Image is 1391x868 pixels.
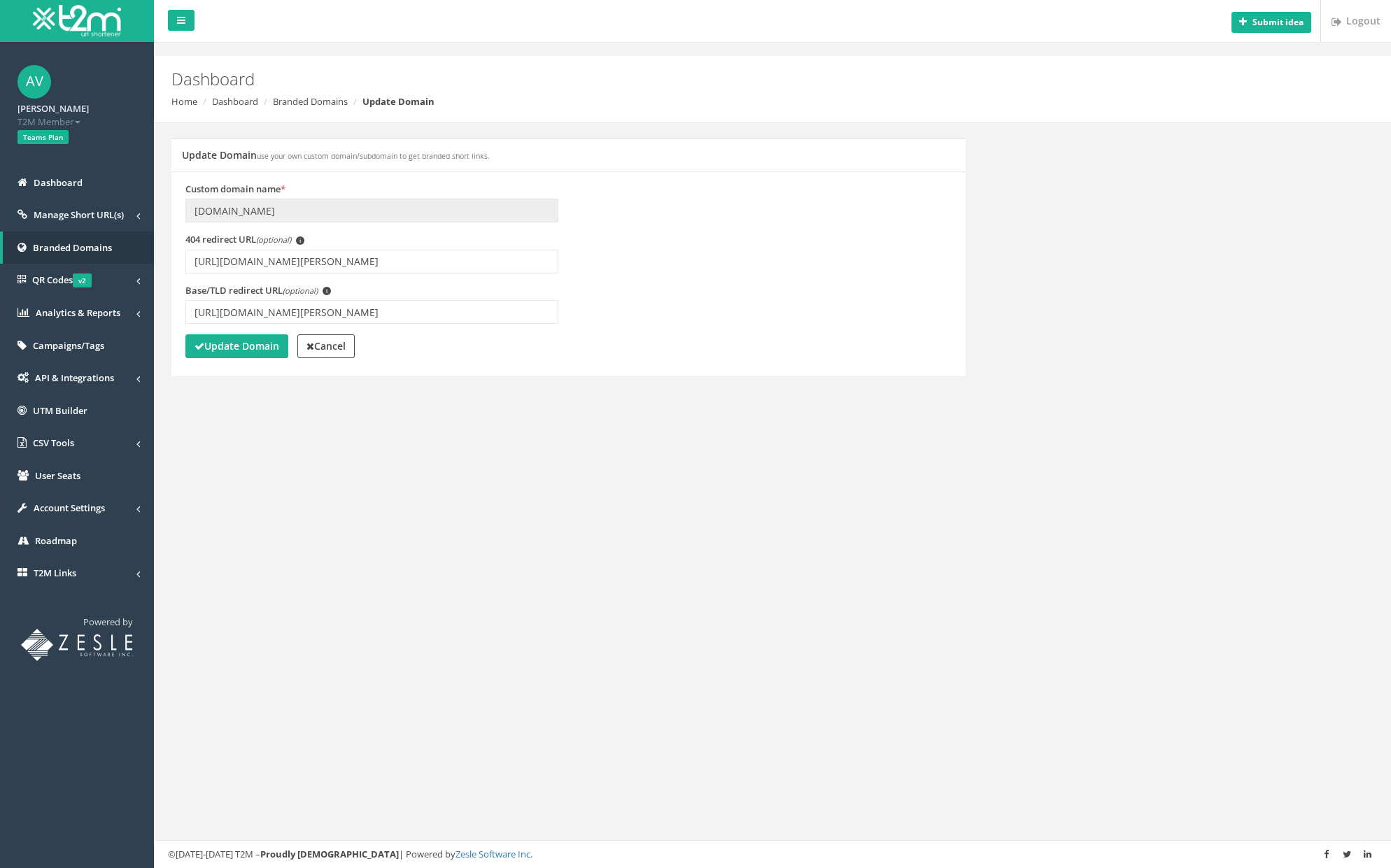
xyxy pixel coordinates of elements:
a: [PERSON_NAME] T2M Member [17,99,136,128]
span: Teams Plan [17,130,69,144]
span: User Seats [35,469,80,482]
img: T2M [33,5,121,36]
a: Zesle Software Inc. [456,848,532,860]
input: Enter TLD redirect URL [185,300,558,324]
input: Enter domain name [185,199,558,222]
a: Branded Domains [273,95,348,108]
button: Update Domain [185,334,288,358]
span: Branded Domains [33,241,112,254]
button: Submit idea [1231,12,1311,33]
div: ©[DATE]-[DATE] T2M – | Powered by [168,848,1377,861]
span: Powered by [83,616,133,628]
input: Enter 404 redirect URL [185,250,558,273]
a: Cancel [297,334,355,358]
strong: Cancel [306,339,346,353]
span: Analytics & Reports [36,306,120,319]
strong: Update Domain [195,339,279,353]
h2: Dashboard [171,70,1170,88]
span: QR Codes [32,273,92,286]
span: UTM Builder [33,404,87,417]
small: use your own custom domain/subdomain to get branded short links. [257,151,490,161]
b: Submit idea [1252,16,1304,28]
strong: Update Domain [362,95,435,108]
span: Dashboard [34,176,83,189]
h5: Update Domain [182,150,490,160]
span: Roadmap [35,534,77,547]
span: v2 [73,273,92,287]
label: 404 redirect URL [185,233,304,246]
span: Manage Short URL(s) [34,208,124,221]
a: Home [171,95,197,108]
span: Account Settings [34,501,105,514]
a: Dashboard [212,95,258,108]
em: (optional) [283,285,318,296]
em: (optional) [256,234,291,245]
span: i [323,287,331,295]
span: i [296,236,304,245]
span: CSV Tools [33,436,74,449]
span: API & Integrations [35,371,114,384]
label: Base/TLD redirect URL [185,284,331,297]
span: Campaigns/Tags [33,339,104,352]
img: T2M URL Shortener powered by Zesle Software Inc. [21,629,133,661]
span: AV [17,65,51,99]
span: T2M Links [34,567,76,579]
strong: Proudly [DEMOGRAPHIC_DATA] [260,848,399,860]
label: Custom domain name [185,183,285,196]
span: T2M Member [17,115,136,129]
strong: [PERSON_NAME] [17,102,89,115]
